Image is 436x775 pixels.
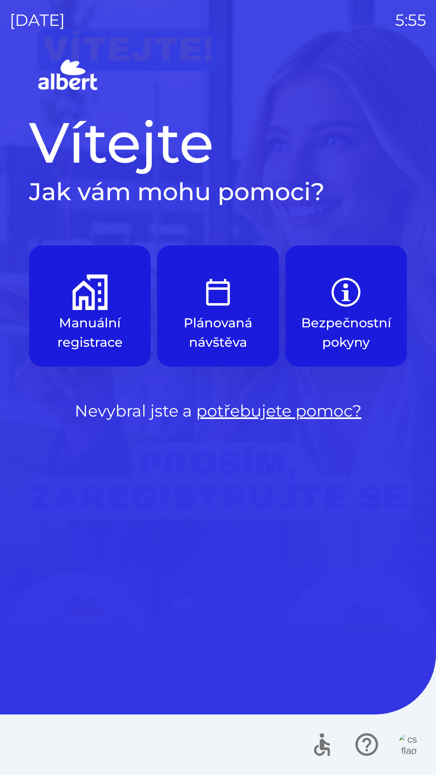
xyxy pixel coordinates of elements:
p: Bezpečnostní pokyny [301,313,391,352]
img: e9efe3d3-6003-445a-8475-3fd9a2e5368f.png [200,274,236,310]
button: Plánovaná návštěva [157,245,279,367]
h2: Jak vám mohu pomoci? [29,177,407,207]
img: b85e123a-dd5f-4e82-bd26-90b222bbbbcf.png [328,274,364,310]
img: d73f94ca-8ab6-4a86-aa04-b3561b69ae4e.png [72,274,108,310]
img: cs flag [398,734,420,756]
h1: Vítejte [29,108,407,177]
button: Bezpečnostní pokyny [285,245,407,367]
p: [DATE] [10,8,65,32]
a: potřebujete pomoc? [196,401,362,421]
p: 5:55 [395,8,426,32]
button: Manuální registrace [29,245,151,367]
img: Logo [29,57,407,95]
p: Manuální registrace [48,313,131,352]
p: Plánovaná návštěva [176,313,259,352]
p: Nevybral jste a [29,399,407,423]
